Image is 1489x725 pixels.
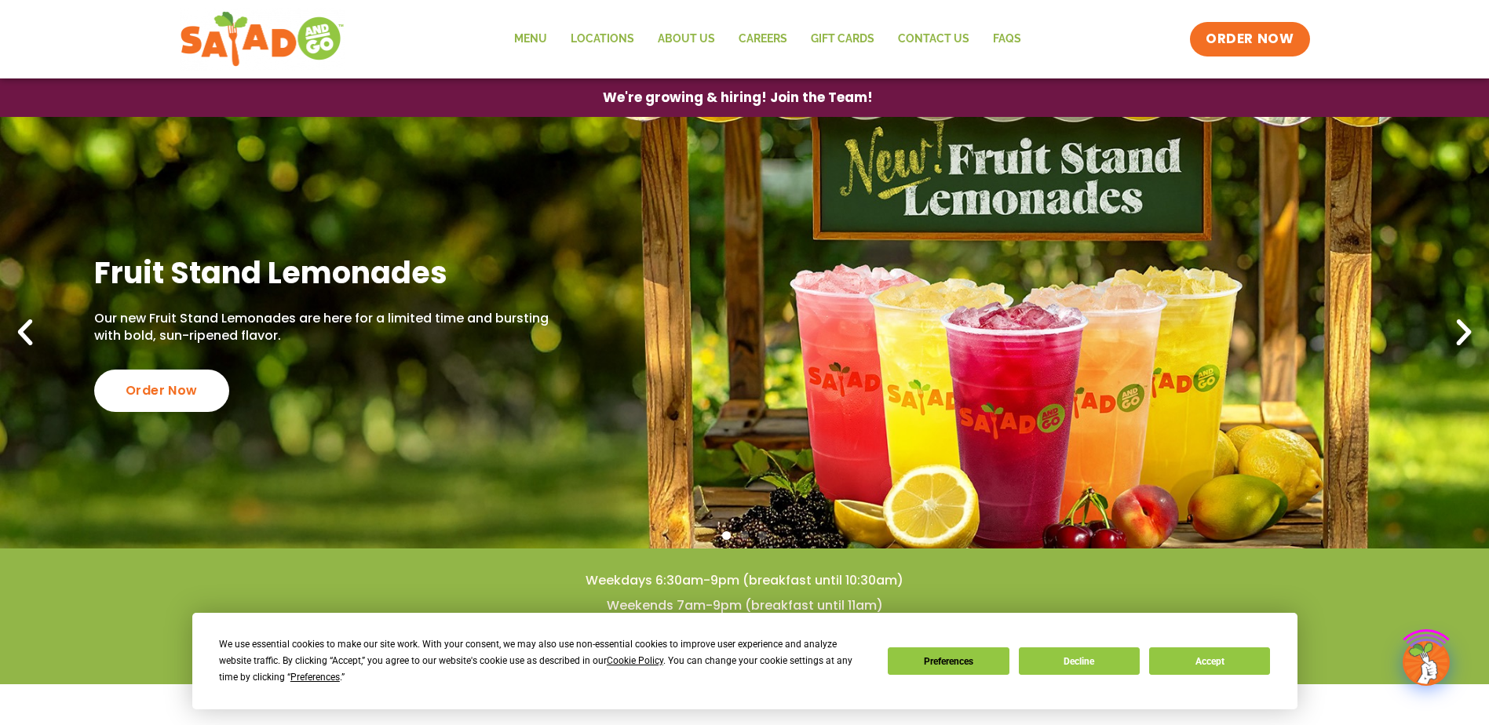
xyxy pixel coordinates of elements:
[1190,22,1309,56] a: ORDER NOW
[94,370,229,412] div: Order Now
[579,79,896,116] a: We're growing & hiring! Join the Team!
[502,21,559,57] a: Menu
[603,91,873,104] span: We're growing & hiring! Join the Team!
[180,8,345,71] img: new-SAG-logo-768×292
[727,21,799,57] a: Careers
[722,531,731,540] span: Go to slide 1
[290,672,340,683] span: Preferences
[502,21,1033,57] nav: Menu
[607,655,663,666] span: Cookie Policy
[758,531,767,540] span: Go to slide 3
[646,21,727,57] a: About Us
[94,310,554,345] p: Our new Fruit Stand Lemonades are here for a limited time and bursting with bold, sun-ripened fla...
[31,572,1458,589] h4: Weekdays 6:30am-9pm (breakfast until 10:30am)
[799,21,886,57] a: GIFT CARDS
[192,613,1297,709] div: Cookie Consent Prompt
[559,21,646,57] a: Locations
[219,636,869,686] div: We use essential cookies to make our site work. With your consent, we may also use non-essential ...
[1447,315,1481,350] div: Next slide
[1206,30,1294,49] span: ORDER NOW
[1019,647,1140,675] button: Decline
[740,531,749,540] span: Go to slide 2
[888,647,1009,675] button: Preferences
[94,253,554,292] h2: Fruit Stand Lemonades
[8,315,42,350] div: Previous slide
[981,21,1033,57] a: FAQs
[31,597,1458,614] h4: Weekends 7am-9pm (breakfast until 11am)
[1149,647,1270,675] button: Accept
[886,21,981,57] a: Contact Us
